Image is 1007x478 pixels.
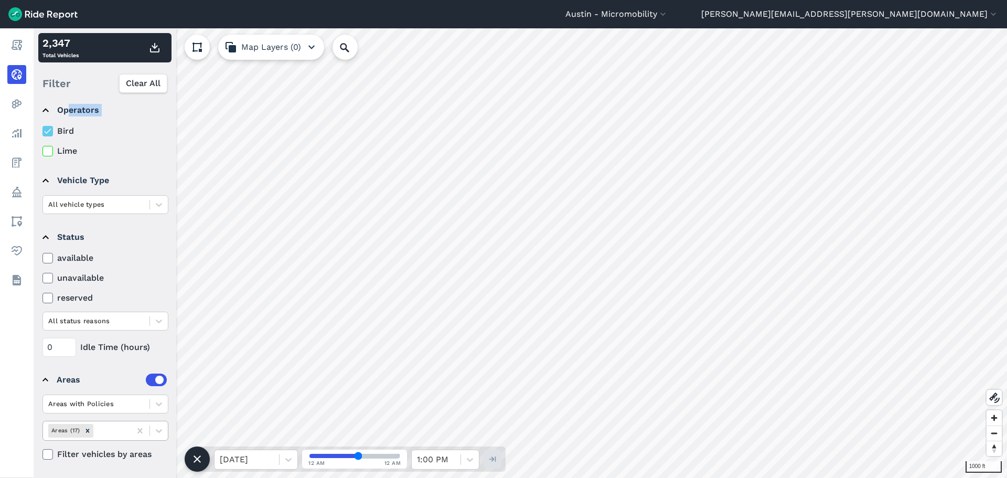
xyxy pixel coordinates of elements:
[565,8,668,20] button: Austin - Micromobility
[38,67,172,100] div: Filter
[42,252,168,264] label: available
[8,7,78,21] img: Ride Report
[966,461,1002,473] div: 1000 ft
[42,95,167,125] summary: Operators
[7,153,26,172] a: Fees
[126,77,160,90] span: Clear All
[701,8,999,20] button: [PERSON_NAME][EMAIL_ADDRESS][PERSON_NAME][DOMAIN_NAME]
[7,212,26,231] a: Areas
[7,241,26,260] a: Health
[333,35,374,60] input: Search Location or Vehicles
[384,459,401,467] span: 12 AM
[42,35,79,60] div: Total Vehicles
[7,124,26,143] a: Analyze
[42,166,167,195] summary: Vehicle Type
[119,74,167,93] button: Clear All
[308,459,325,467] span: 12 AM
[7,183,26,201] a: Policy
[218,35,324,60] button: Map Layers (0)
[987,410,1002,426] button: Zoom in
[48,424,82,437] div: Areas (17)
[42,35,79,51] div: 2,347
[42,365,167,395] summary: Areas
[7,36,26,55] a: Report
[42,292,168,304] label: reserved
[42,272,168,284] label: unavailable
[987,426,1002,441] button: Zoom out
[7,65,26,84] a: Realtime
[987,441,1002,456] button: Reset bearing to north
[82,424,93,437] div: Remove Areas (17)
[34,28,1007,478] canvas: Map
[42,448,168,461] label: Filter vehicles by areas
[7,271,26,290] a: Datasets
[7,94,26,113] a: Heatmaps
[57,374,167,386] div: Areas
[42,222,167,252] summary: Status
[42,145,168,157] label: Lime
[42,338,168,357] div: Idle Time (hours)
[42,125,168,137] label: Bird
